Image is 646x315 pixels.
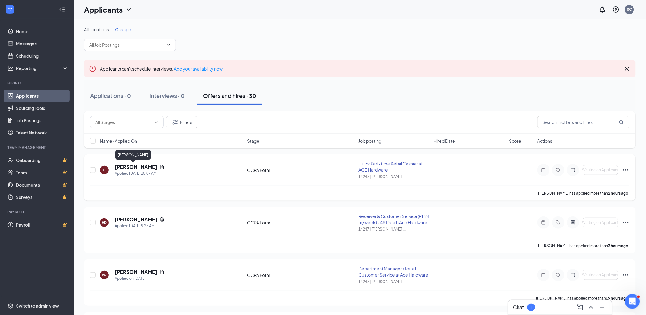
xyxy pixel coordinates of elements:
div: Applications · 0 [90,92,131,99]
svg: Tag [555,168,562,173]
svg: ChevronDown [125,6,132,13]
div: SC [627,7,632,12]
a: Messages [16,37,68,50]
svg: Analysis [7,65,13,71]
div: Applied on [DATE] [115,275,165,282]
a: Scheduling [16,50,68,62]
div: Offers and hires · 30 [203,92,256,99]
svg: QuestionInfo [612,6,620,13]
div: Receiver & Customer Service (PT 24 hr/week) - 4S Ranch Ace Hardware [358,213,430,225]
a: Talent Network [16,126,68,139]
a: TeamCrown [16,166,68,179]
span: Score [509,138,522,144]
span: Job posting [358,138,381,144]
span: Change [115,27,131,32]
h3: Chat [513,304,524,311]
a: SurveysCrown [16,191,68,203]
a: Add your availability now [174,66,223,72]
button: Waiting on Applicant [583,218,618,227]
button: ComposeMessage [575,302,585,312]
span: All Locations [84,27,109,32]
svg: Document [160,217,165,222]
h5: [PERSON_NAME] [115,164,157,170]
input: Search in offers and hires [537,116,629,128]
a: PayrollCrown [16,219,68,231]
div: Applied [DATE] 10:07 AM [115,170,165,177]
b: 19 hours ago [606,296,629,301]
span: Actions [537,138,552,144]
svg: Minimize [598,304,606,311]
b: 3 hours ago [608,243,629,248]
svg: Tag [555,220,562,225]
span: Waiting on Applicant [582,220,619,225]
svg: Error [89,65,96,72]
span: Waiting on Applicant [582,273,619,277]
button: ChevronUp [586,302,596,312]
div: Reporting [16,65,69,71]
h1: Applicants [84,4,123,15]
div: Department Manager / Retail Customer Service at Ace Hardware [358,266,430,278]
div: ED [102,220,107,225]
div: CCPA Form [247,167,355,173]
svg: Ellipses [622,271,629,279]
span: Stage [247,138,259,144]
button: Waiting on Applicant [583,165,618,175]
svg: Notifications [599,6,606,13]
svg: ActiveChat [569,273,577,278]
span: Name · Applied On [100,138,137,144]
svg: WorkstreamLogo [7,6,13,12]
div: 14247 | [PERSON_NAME] ... [358,279,430,284]
svg: ChevronDown [154,120,159,125]
p: [PERSON_NAME] has applied more than . [536,296,629,301]
p: [PERSON_NAME] has applied more than . [538,243,629,248]
a: Sourcing Tools [16,102,68,114]
svg: ActiveChat [569,220,577,225]
svg: MagnifyingGlass [619,120,624,125]
a: Applicants [16,90,68,102]
span: Applicants can't schedule interviews. [100,66,223,72]
a: Job Postings [16,114,68,126]
h5: [PERSON_NAME] [115,269,157,275]
div: Switch to admin view [16,303,59,309]
span: Hired Date [434,138,455,144]
svg: ComposeMessage [576,304,584,311]
div: 1 [530,305,533,310]
svg: Tag [555,273,562,278]
div: Hiring [7,80,67,86]
svg: Collapse [59,6,65,13]
svg: Ellipses [622,219,629,226]
iframe: Intercom live chat [625,294,640,309]
span: Waiting on Applicant [582,168,619,172]
svg: Cross [623,65,631,72]
button: Filter Filters [166,116,197,128]
svg: ChevronUp [587,304,595,311]
svg: Ellipses [622,166,629,174]
input: All Job Postings [89,41,163,48]
div: JJ [103,167,106,173]
button: Waiting on Applicant [583,270,618,280]
div: JW [102,272,107,278]
div: Full or Part-time Retail Cashier at ACE Hardware [358,161,430,173]
h5: [PERSON_NAME] [115,216,157,223]
div: CCPA Form [247,272,355,278]
svg: Note [540,168,547,173]
svg: Settings [7,303,13,309]
button: Minimize [597,302,607,312]
svg: ChevronDown [166,42,171,47]
p: [PERSON_NAME] has applied more than . [538,191,629,196]
svg: Document [160,270,165,274]
div: Interviews · 0 [149,92,185,99]
svg: ActiveChat [569,168,577,173]
svg: Note [540,220,547,225]
div: CCPA Form [247,220,355,226]
div: Applied [DATE] 9:25 AM [115,223,165,229]
a: Home [16,25,68,37]
div: 14247 | [PERSON_NAME] ... [358,227,430,232]
a: OnboardingCrown [16,154,68,166]
div: Payroll [7,209,67,215]
a: DocumentsCrown [16,179,68,191]
b: 2 hours ago [608,191,629,196]
input: All Stages [95,119,151,126]
svg: Document [160,165,165,169]
div: Team Management [7,145,67,150]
